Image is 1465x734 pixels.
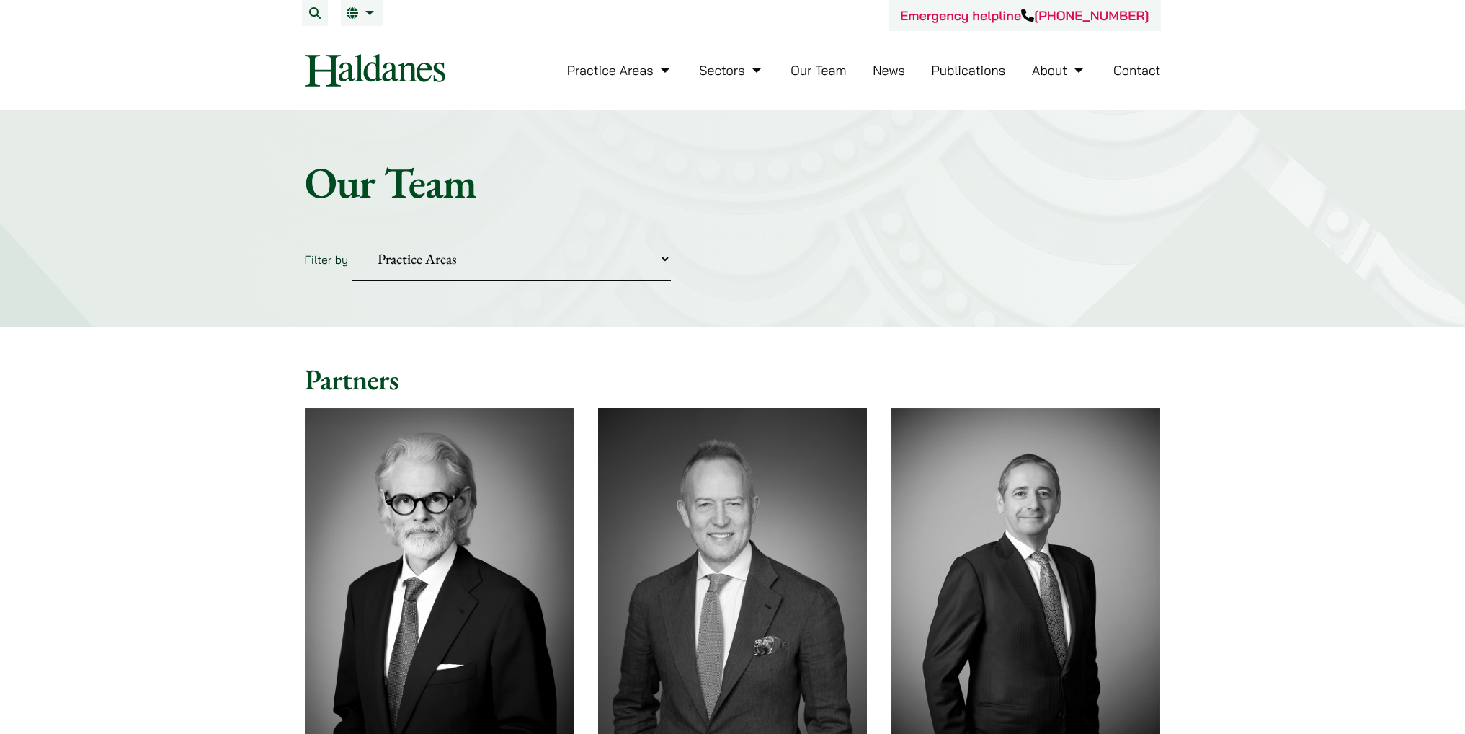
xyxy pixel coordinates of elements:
a: Practice Areas [567,62,673,79]
img: Logo of Haldanes [305,54,445,87]
a: About [1032,62,1087,79]
a: Contact [1113,62,1161,79]
a: Emergency helpline[PHONE_NUMBER] [900,7,1149,24]
h1: Our Team [305,156,1161,208]
a: EN [347,7,378,19]
label: Filter by [305,252,349,267]
a: Publications [932,62,1006,79]
a: Our Team [791,62,846,79]
a: News [873,62,905,79]
h2: Partners [305,362,1161,397]
a: Sectors [699,62,764,79]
